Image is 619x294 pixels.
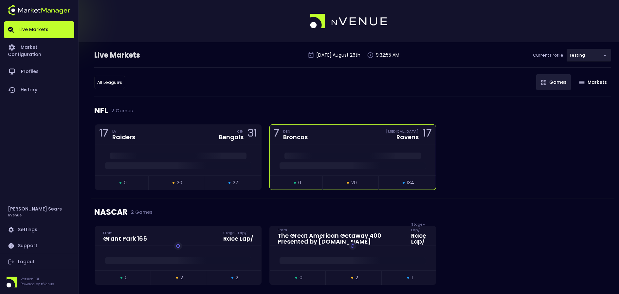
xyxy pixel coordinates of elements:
div: 7 [274,128,279,140]
div: Bengals [219,134,244,140]
div: 31 [247,128,257,140]
a: Market Configuration [4,38,74,63]
span: 134 [407,179,414,186]
span: 2 [180,274,183,281]
span: 20 [351,179,357,186]
div: The Great American Getaway 400 Presented by [DOMAIN_NAME] [278,233,403,245]
img: gameIcon [541,80,546,85]
span: 0 [124,179,127,186]
span: 1 [411,274,413,281]
div: NASCAR [94,198,611,226]
a: Settings [4,222,74,238]
a: Support [4,238,74,254]
div: testing [94,76,125,89]
img: logo [310,14,388,29]
span: 2 [355,274,358,281]
img: logo [8,5,70,15]
div: From [278,227,403,232]
div: Race Lap / [223,236,253,242]
button: Games [536,74,571,90]
span: 20 [177,179,182,186]
div: Stage - Lap / [411,227,428,232]
img: gameIcon [579,81,585,84]
p: Powered by nVenue [21,282,54,286]
a: Live Markets [4,21,74,38]
a: Logout [4,254,74,270]
div: [MEDICAL_DATA] [386,129,419,134]
div: testing [567,49,611,62]
p: Current Profile [533,52,563,59]
span: 0 [298,179,301,186]
p: Version 1.31 [21,277,54,282]
h3: nVenue [8,212,22,217]
div: Race Lap / [411,233,428,245]
span: 271 [233,179,240,186]
span: 2 Games [108,108,133,113]
div: Live Markets [94,50,174,61]
div: DEN [283,129,308,134]
div: Broncos [283,134,308,140]
span: 2 Games [128,210,153,215]
a: Profiles [4,63,74,81]
span: 0 [125,274,128,281]
div: Ravens [396,134,419,140]
span: 2 [236,274,238,281]
p: [DATE] , August 26 th [316,52,360,59]
div: NFL [94,97,611,124]
div: 17 [99,128,108,140]
div: LV [112,129,135,134]
a: History [4,81,74,99]
div: Raiders [112,134,135,140]
div: CIN [237,129,244,134]
div: Stage - Lap / [223,230,253,235]
div: 17 [423,128,432,140]
img: replayImg [350,243,355,248]
div: From [103,230,147,235]
div: Grant Park 165 [103,236,147,242]
h2: [PERSON_NAME] Sears [8,205,62,212]
span: 0 [300,274,302,281]
div: Version 1.31Powered by nVenue [4,277,74,287]
button: Markets [574,74,611,90]
p: 9:32:55 AM [376,52,399,59]
img: replayImg [175,243,181,248]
